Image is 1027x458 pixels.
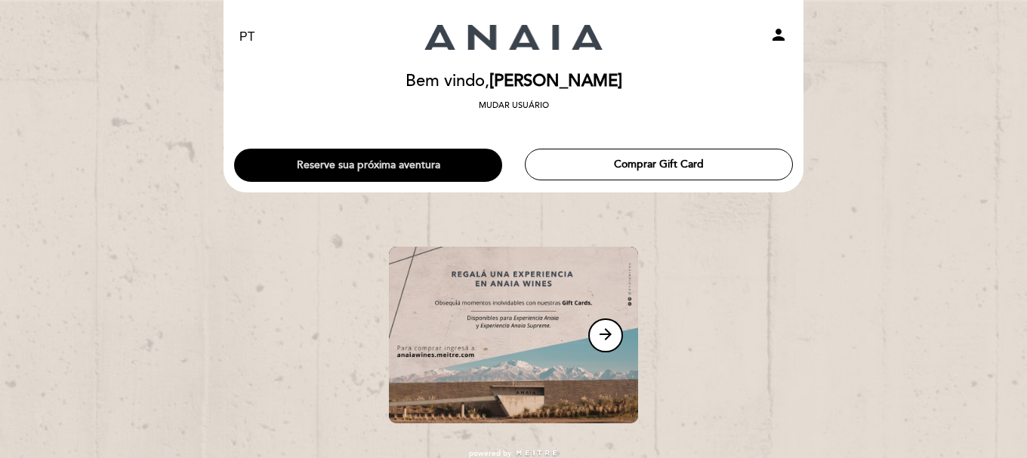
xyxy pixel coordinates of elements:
button: arrow_forward [588,318,623,352]
i: person [769,26,788,44]
button: Mudar usuário [474,99,554,112]
button: Comprar Gift Card [525,149,793,180]
a: Bodega Anaia [419,17,608,58]
button: Reserve sua próxima aventura [234,149,502,182]
img: MEITRE [515,450,558,457]
button: person [769,26,788,49]
img: banner_1726685859.jpeg [389,247,638,423]
span: [PERSON_NAME] [489,71,622,91]
h2: Bem vindo, [406,72,622,91]
i: arrow_forward [597,325,615,343]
